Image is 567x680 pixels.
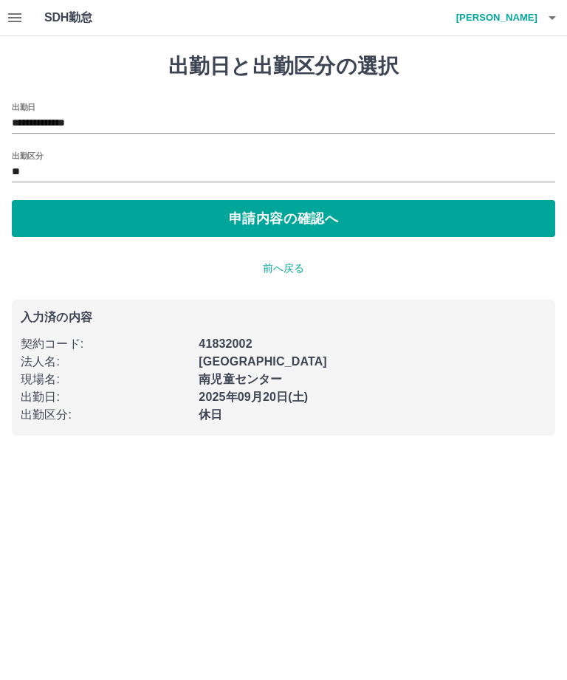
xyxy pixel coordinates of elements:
[12,54,555,79] h1: 出勤日と出勤区分の選択
[199,408,222,421] b: 休日
[21,371,190,388] p: 現場名 :
[21,312,546,323] p: 入力済の内容
[12,261,555,276] p: 前へ戻る
[12,150,43,161] label: 出勤区分
[21,388,190,406] p: 出勤日 :
[199,337,252,350] b: 41832002
[21,335,190,353] p: 契約コード :
[199,355,327,368] b: [GEOGRAPHIC_DATA]
[21,353,190,371] p: 法人名 :
[199,373,282,385] b: 南児童センター
[21,406,190,424] p: 出勤区分 :
[12,101,35,112] label: 出勤日
[199,391,308,403] b: 2025年09月20日(土)
[12,200,555,237] button: 申請内容の確認へ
